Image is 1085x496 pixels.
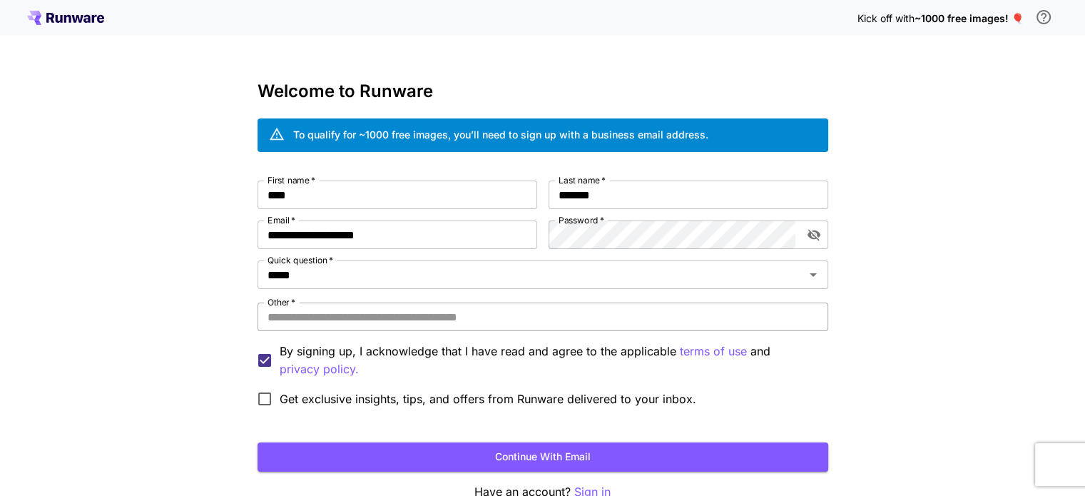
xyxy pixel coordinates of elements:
[915,12,1024,24] span: ~1000 free images! 🎈
[280,343,817,378] p: By signing up, I acknowledge that I have read and agree to the applicable and
[680,343,747,360] p: terms of use
[258,442,828,472] button: Continue with email
[857,12,915,24] span: Kick off with
[280,360,359,378] p: privacy policy.
[680,343,747,360] button: By signing up, I acknowledge that I have read and agree to the applicable and privacy policy.
[280,390,696,408] span: Get exclusive insights, tips, and offers from Runware delivered to your inbox.
[803,265,823,285] button: Open
[268,174,315,186] label: First name
[801,222,827,248] button: toggle password visibility
[559,174,606,186] label: Last name
[268,254,333,266] label: Quick question
[1029,3,1058,31] button: In order to qualify for free credit, you need to sign up with a business email address and click ...
[293,127,708,142] div: To qualify for ~1000 free images, you’ll need to sign up with a business email address.
[268,296,295,308] label: Other
[559,214,604,226] label: Password
[268,214,295,226] label: Email
[258,81,828,101] h3: Welcome to Runware
[280,360,359,378] button: By signing up, I acknowledge that I have read and agree to the applicable terms of use and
